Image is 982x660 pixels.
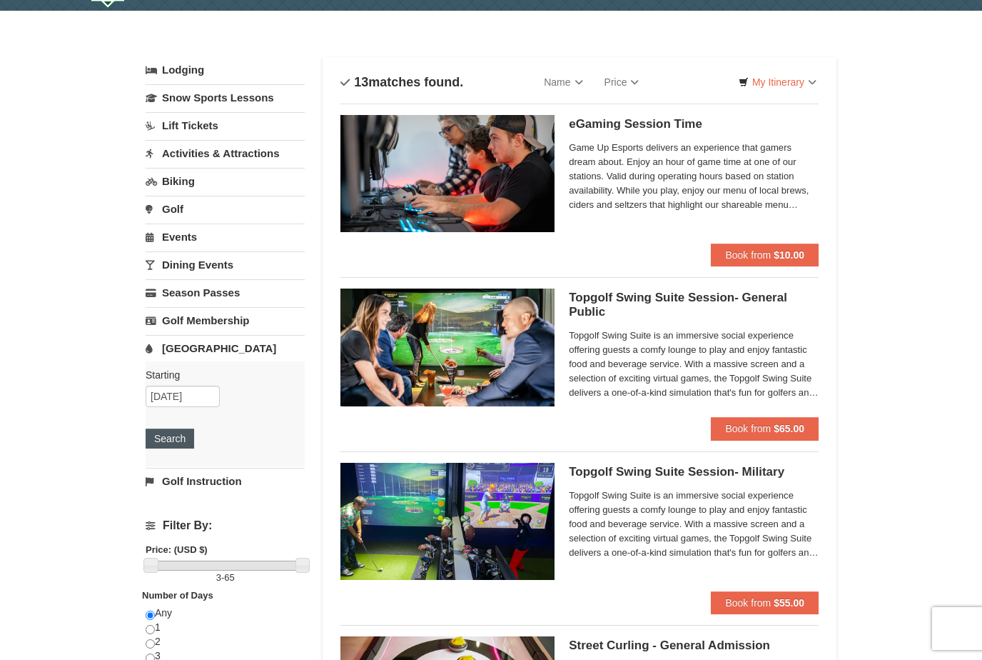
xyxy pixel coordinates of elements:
span: Book from [725,597,771,609]
a: Golf [146,196,305,222]
a: Lift Tickets [146,112,305,139]
button: Book from $55.00 [711,591,819,614]
a: My Itinerary [729,71,826,93]
a: Season Passes [146,279,305,306]
h5: Street Curling - General Admission [569,639,819,653]
button: Book from $10.00 [711,244,819,266]
span: Book from [725,423,771,434]
a: Golf Membership [146,307,305,334]
a: Lodging [146,57,305,83]
button: Book from $65.00 [711,417,819,440]
span: 13 [354,75,368,89]
a: Golf Instruction [146,468,305,494]
span: 3 [216,572,221,583]
strong: Number of Days [142,590,213,601]
img: 19664770-17-d333e4c3.jpg [340,289,555,406]
a: Activities & Attractions [146,140,305,166]
h4: matches found. [340,75,463,89]
strong: $65.00 [774,423,804,434]
a: [GEOGRAPHIC_DATA] [146,335,305,361]
a: Events [146,224,305,250]
img: 19664770-34-0b975b5b.jpg [340,115,555,232]
span: Topgolf Swing Suite is an immersive social experience offering guests a comfy lounge to play and ... [569,489,819,560]
a: Name [533,68,593,96]
span: Book from [725,249,771,261]
span: Topgolf Swing Suite is an immersive social experience offering guests a comfy lounge to play and ... [569,329,819,400]
h5: Topgolf Swing Suite Session- Military [569,465,819,479]
button: Search [146,429,194,449]
a: Dining Events [146,251,305,278]
label: Starting [146,368,294,382]
a: Biking [146,168,305,194]
a: Snow Sports Lessons [146,84,305,111]
img: 19664770-40-fe46a84b.jpg [340,463,555,580]
strong: Price: (USD $) [146,544,208,555]
strong: $55.00 [774,597,804,609]
a: Price [594,68,650,96]
h5: Topgolf Swing Suite Session- General Public [569,291,819,319]
span: 65 [224,572,234,583]
h4: Filter By: [146,519,305,532]
h5: eGaming Session Time [569,117,819,131]
strong: $10.00 [774,249,804,261]
label: - [146,571,305,585]
span: Game Up Esports delivers an experience that gamers dream about. Enjoy an hour of game time at one... [569,141,819,212]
